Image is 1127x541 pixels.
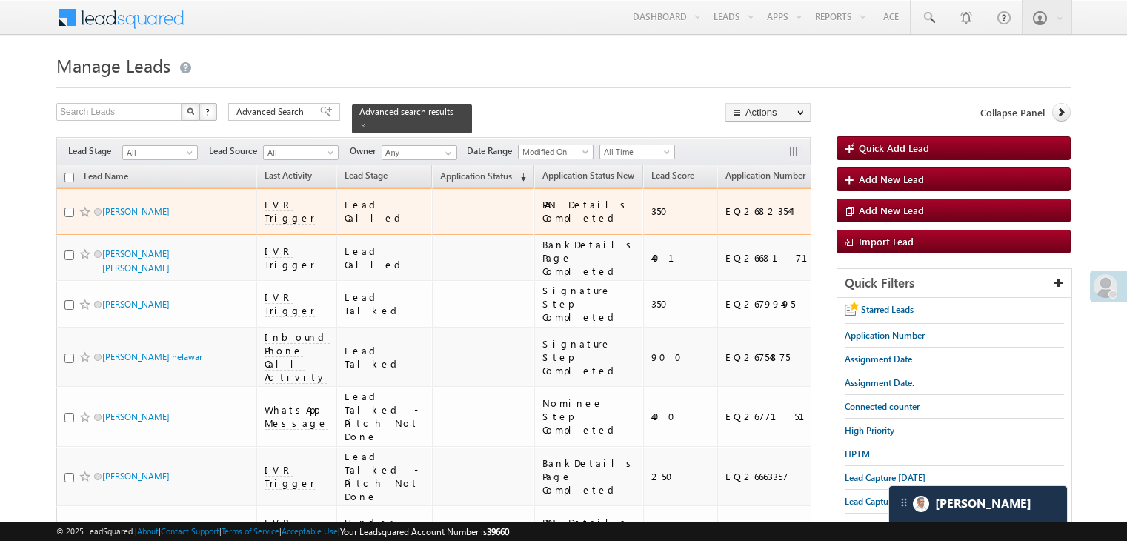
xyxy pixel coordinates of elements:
span: Lead Stage [345,170,388,181]
span: Application Number [725,170,805,181]
span: (sorted descending) [514,171,526,183]
span: IVR Trigger [265,463,315,490]
img: Search [187,107,194,115]
span: Collapse Panel [980,106,1045,119]
div: Signature Step Completed [542,337,636,377]
input: Type to Search [382,145,457,160]
span: Application Status [440,170,512,182]
button: ? [199,103,217,121]
span: Advanced search results [359,106,453,117]
div: Lead Talked - Pitch Not Done [345,450,426,503]
div: Lead Talked [345,344,426,371]
img: carter-drag [898,497,910,508]
div: BankDetails Page Completed [542,238,636,278]
span: Manage Leads [56,53,170,77]
span: All Time [600,145,671,159]
span: Assignment Date. [845,377,914,388]
a: About [137,526,159,536]
span: Application Status New [542,170,634,181]
a: Terms of Service [222,526,279,536]
button: Actions [725,103,811,122]
a: Last Activity [257,167,319,187]
a: [PERSON_NAME] [102,299,170,310]
a: Lead Name [76,168,136,187]
span: Owner [350,145,382,158]
a: Contact Support [161,526,219,536]
a: Application Status New [535,167,642,187]
span: Quick Add Lead [859,142,929,154]
span: Inbound Phone Call Activity [265,331,330,384]
div: 350 [651,205,711,218]
div: 400 [651,410,711,423]
span: Your Leadsquared Account Number is [340,526,509,537]
span: All [264,146,334,159]
div: 350 [651,297,711,311]
span: Advanced Search [236,105,308,119]
span: HPTM [845,448,870,459]
span: Date Range [467,145,518,158]
div: 401 [651,251,711,265]
div: EQ26771518 [725,410,839,423]
div: PAN Details Completed [542,198,636,225]
span: Add New Lead [859,204,924,216]
div: Lead Called [345,245,426,271]
span: All [123,146,193,159]
span: Lead Source [209,145,263,158]
a: All [122,145,198,160]
span: Import Lead [859,235,914,248]
span: Assignment Date [845,354,912,365]
span: Lead Score [651,170,694,181]
a: Modified On [518,145,594,159]
a: [PERSON_NAME] [PERSON_NAME] [102,248,170,273]
div: EQ26754875 [725,351,839,364]
div: EQ26799495 [725,297,839,311]
span: High Priority [845,425,894,436]
a: Show All Items [437,146,456,161]
div: Lead Talked [345,291,426,317]
span: © 2025 LeadSquared | | | | | [56,525,509,539]
div: Nominee Step Completed [542,396,636,437]
a: [PERSON_NAME] helawar [102,351,202,362]
span: 39660 [487,526,509,537]
div: carter-dragCarter[PERSON_NAME] [888,485,1068,522]
a: [PERSON_NAME] [102,411,170,422]
a: Lead Stage [337,167,395,187]
a: Acceptable Use [282,526,338,536]
div: Quick Filters [837,269,1071,298]
div: Lead Talked - Pitch Not Done [345,390,426,443]
div: Lead Called [345,198,426,225]
span: Connected counter [845,401,920,412]
span: IVR Trigger [265,198,315,225]
a: All [263,145,339,160]
span: WhatsApp Message [265,403,328,430]
span: IVR Trigger [265,291,315,317]
span: Lead Capture [DATE] [845,472,925,483]
span: Lead Capture [DATE] [845,496,925,507]
div: 900 [651,351,711,364]
a: Lead Score [644,167,702,187]
div: 250 [651,470,711,483]
span: IVR Trigger [265,245,315,271]
span: Starred Leads [861,304,914,315]
div: Signature Step Completed [542,284,636,324]
a: All Time [599,145,675,159]
a: Application Number [718,167,813,187]
a: Application Status (sorted descending) [433,167,533,187]
span: Application Number [845,330,925,341]
img: Carter [913,496,929,512]
div: EQ26663357 [725,470,839,483]
span: Add New Lead [859,173,924,185]
a: [PERSON_NAME] [102,471,170,482]
span: ? [205,105,212,118]
div: BankDetails Page Completed [542,457,636,497]
span: Messages [845,520,882,531]
div: EQ26681712 [725,251,839,265]
span: Modified On [519,145,589,159]
a: [PERSON_NAME] [102,206,170,217]
span: Carter [935,497,1031,511]
div: EQ26823544 [725,205,839,218]
input: Check all records [64,173,74,182]
span: Lead Stage [68,145,122,158]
